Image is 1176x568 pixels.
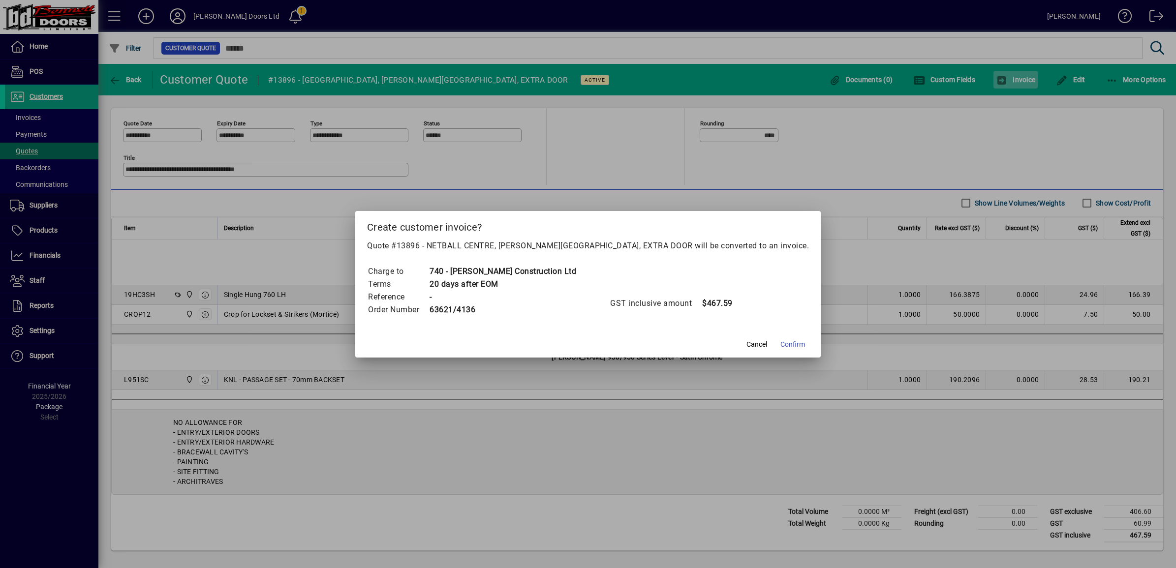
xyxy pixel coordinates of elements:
td: Charge to [368,265,429,278]
span: Confirm [780,339,805,350]
td: 63621/4136 [429,303,576,316]
button: Cancel [741,336,773,354]
td: 20 days after EOM [429,278,576,291]
td: Order Number [368,303,429,316]
td: - [429,291,576,303]
td: Terms [368,278,429,291]
td: GST inclusive amount [610,297,702,310]
p: Quote #13896 - NETBALL CENTRE, [PERSON_NAME][GEOGRAPHIC_DATA], EXTRA DOOR will be converted to an... [367,240,809,252]
td: 740 - [PERSON_NAME] Construction Ltd [429,265,576,278]
button: Confirm [776,336,809,354]
span: Cancel [746,339,767,350]
h2: Create customer invoice? [355,211,821,239]
td: $467.59 [702,297,741,310]
td: Reference [368,291,429,303]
